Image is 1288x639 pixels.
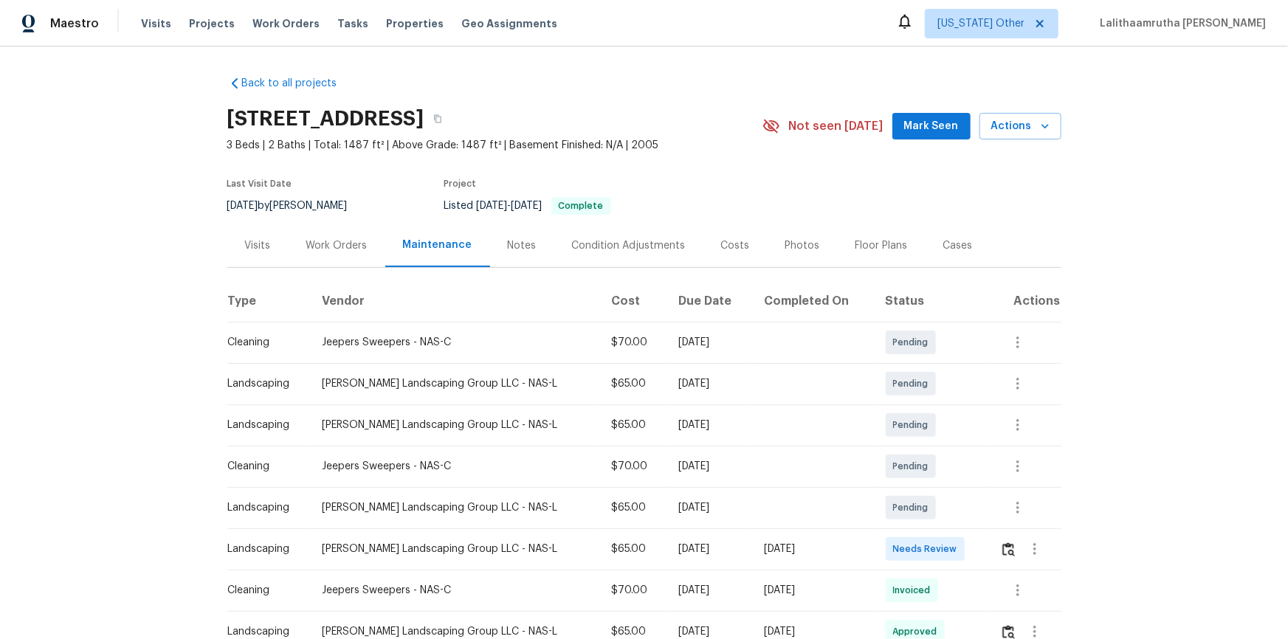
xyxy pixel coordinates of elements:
[322,542,588,556] div: [PERSON_NAME] Landscaping Group LLC - NAS-L
[50,16,99,31] span: Maestro
[678,418,740,432] div: [DATE]
[893,583,937,598] span: Invoiced
[893,418,934,432] span: Pending
[322,583,588,598] div: Jeepers Sweepers - NAS-C
[227,179,292,188] span: Last Visit Date
[764,542,861,556] div: [DATE]
[612,335,655,350] div: $70.00
[893,376,934,391] span: Pending
[403,238,472,252] div: Maintenance
[893,459,934,474] span: Pending
[600,280,667,322] th: Cost
[893,542,963,556] span: Needs Review
[322,459,588,474] div: Jeepers Sweepers - NAS-C
[477,201,543,211] span: -
[904,117,959,136] span: Mark Seen
[322,624,588,639] div: [PERSON_NAME] Landscaping Group LLC - NAS-L
[612,583,655,598] div: $70.00
[892,113,971,140] button: Mark Seen
[874,280,988,322] th: Status
[785,238,820,253] div: Photos
[678,583,740,598] div: [DATE]
[991,117,1050,136] span: Actions
[678,376,740,391] div: [DATE]
[337,18,368,29] span: Tasks
[228,459,299,474] div: Cleaning
[141,16,171,31] span: Visits
[227,138,762,153] span: 3 Beds | 2 Baths | Total: 1487 ft² | Above Grade: 1487 ft² | Basement Finished: N/A | 2005
[227,201,258,211] span: [DATE]
[678,335,740,350] div: [DATE]
[424,106,451,132] button: Copy Address
[228,583,299,598] div: Cleaning
[678,459,740,474] div: [DATE]
[228,500,299,515] div: Landscaping
[612,500,655,515] div: $65.00
[893,624,943,639] span: Approved
[943,238,973,253] div: Cases
[444,179,477,188] span: Project
[228,376,299,391] div: Landscaping
[855,238,908,253] div: Floor Plans
[227,111,424,126] h2: [STREET_ADDRESS]
[444,201,611,211] span: Listed
[1002,625,1015,639] img: Review Icon
[721,238,750,253] div: Costs
[678,624,740,639] div: [DATE]
[228,335,299,350] div: Cleaning
[988,280,1061,322] th: Actions
[322,376,588,391] div: [PERSON_NAME] Landscaping Group LLC - NAS-L
[310,280,599,322] th: Vendor
[572,238,686,253] div: Condition Adjustments
[612,542,655,556] div: $65.00
[612,624,655,639] div: $65.00
[612,459,655,474] div: $70.00
[386,16,444,31] span: Properties
[322,418,588,432] div: [PERSON_NAME] Landscaping Group LLC - NAS-L
[553,201,610,210] span: Complete
[612,418,655,432] div: $65.00
[1094,16,1266,31] span: Lalithaamrutha [PERSON_NAME]
[322,335,588,350] div: Jeepers Sweepers - NAS-C
[227,280,311,322] th: Type
[893,335,934,350] span: Pending
[228,418,299,432] div: Landscaping
[245,238,271,253] div: Visits
[764,624,861,639] div: [DATE]
[789,119,884,134] span: Not seen [DATE]
[678,542,740,556] div: [DATE]
[937,16,1024,31] span: [US_STATE] Other
[1002,542,1015,556] img: Review Icon
[227,197,365,215] div: by [PERSON_NAME]
[322,500,588,515] div: [PERSON_NAME] Landscaping Group LLC - NAS-L
[477,201,508,211] span: [DATE]
[667,280,752,322] th: Due Date
[752,280,873,322] th: Completed On
[979,113,1061,140] button: Actions
[893,500,934,515] span: Pending
[764,583,861,598] div: [DATE]
[252,16,320,31] span: Work Orders
[612,376,655,391] div: $65.00
[227,76,369,91] a: Back to all projects
[512,201,543,211] span: [DATE]
[461,16,557,31] span: Geo Assignments
[508,238,537,253] div: Notes
[306,238,368,253] div: Work Orders
[678,500,740,515] div: [DATE]
[228,624,299,639] div: Landscaping
[189,16,235,31] span: Projects
[1000,531,1017,567] button: Review Icon
[228,542,299,556] div: Landscaping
